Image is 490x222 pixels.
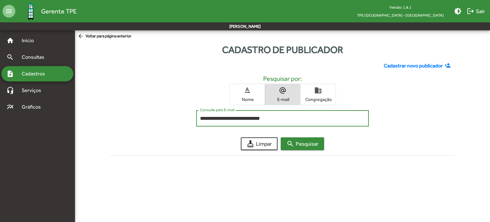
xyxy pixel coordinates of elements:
button: Limpar [241,137,278,150]
mat-icon: domain [314,87,322,94]
mat-icon: text_rotation_none [243,87,251,94]
mat-icon: person_add [444,62,452,69]
mat-icon: multiline_chart [6,103,14,111]
mat-icon: logout [467,7,474,15]
span: Gerente TPE [41,6,77,16]
span: E-mail [267,96,299,102]
button: Pesquisar [281,137,324,150]
span: Congregação [302,96,334,102]
mat-icon: alternate_email [279,87,286,94]
a: Gerente TPE [15,1,77,22]
span: Voltar para página anterior [78,33,131,40]
mat-icon: search [286,140,294,148]
span: Consultas [18,53,53,61]
mat-icon: menu [3,5,15,18]
mat-icon: brightness_medium [454,7,462,15]
span: Nome [231,96,263,102]
span: Gráficos [18,103,49,111]
span: Limpar [247,138,272,149]
button: Congregação [301,84,336,105]
span: Início [18,37,43,44]
span: Pesquisar [286,138,318,149]
h5: Pesquisar por: [115,75,449,82]
div: Versão: 1.8.1 [352,3,449,11]
span: Sair [467,5,485,17]
span: TPE [GEOGRAPHIC_DATA] - [GEOGRAPHIC_DATA] [352,11,449,19]
span: Cadastros [18,70,53,78]
button: Sair [464,5,487,17]
div: Cadastro de publicador [75,42,490,57]
img: Logo [20,1,41,22]
mat-icon: cleaning_services [247,140,254,148]
span: Serviços [18,87,50,94]
mat-icon: headset_mic [6,87,14,94]
span: Cadastrar novo publicador [384,62,443,70]
mat-icon: arrow_back [78,33,85,40]
mat-icon: home [6,37,14,44]
button: Nome [230,84,265,105]
button: E-mail [265,84,300,105]
mat-icon: note_add [6,70,14,78]
mat-icon: search [6,53,14,61]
